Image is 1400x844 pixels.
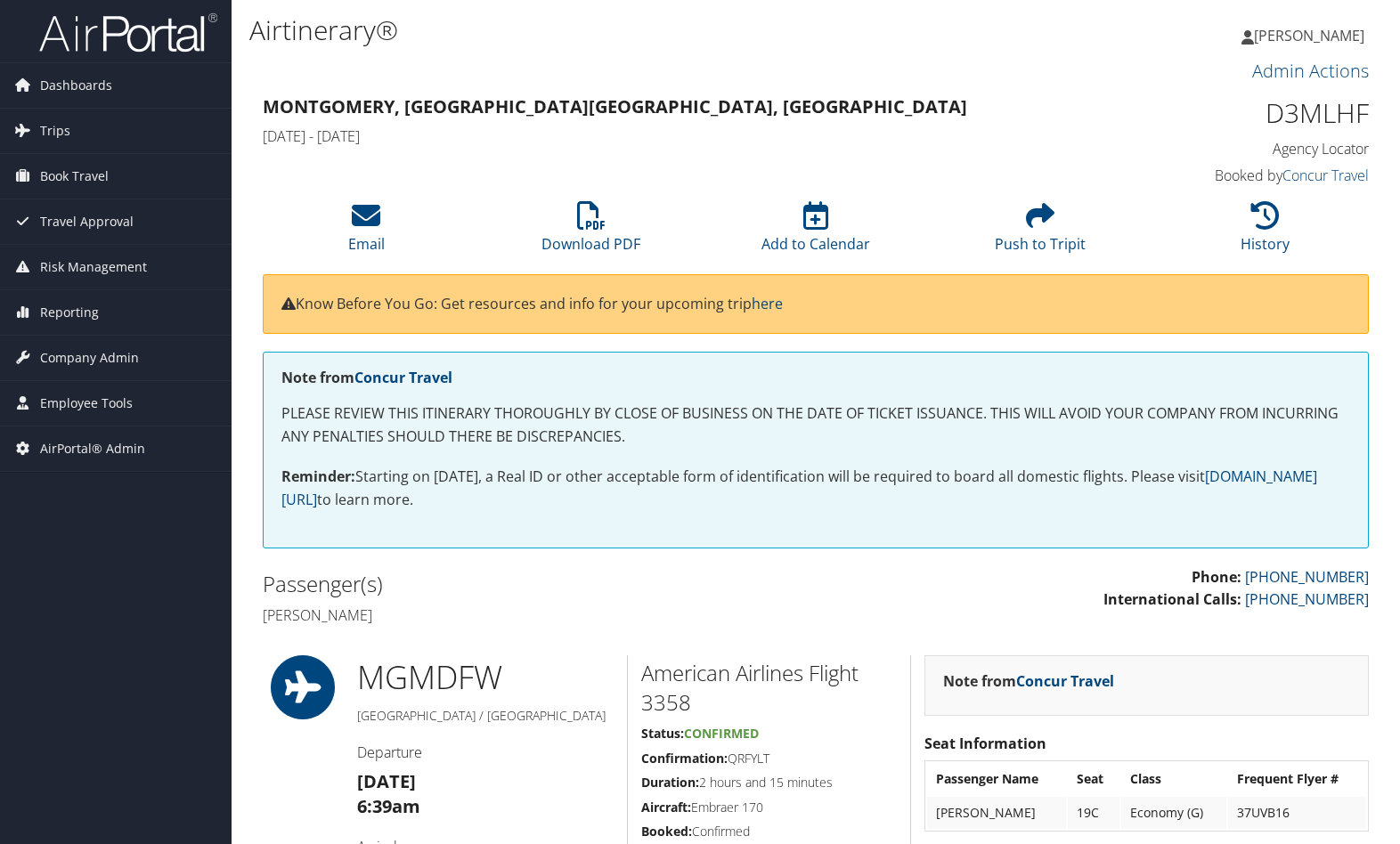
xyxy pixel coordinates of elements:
[1241,211,1290,254] a: History
[641,774,897,791] h5: 2 hours and 15 minutes
[1103,589,1241,609] strong: International Calls:
[1245,567,1369,587] a: [PHONE_NUMBER]
[641,658,897,718] h2: American Airlines Flight 3358
[40,381,133,426] span: Employee Tools
[40,426,145,471] span: AirPortal® Admin
[1068,763,1119,795] th: Seat
[641,750,897,767] h5: QRFYLT
[357,769,416,793] strong: [DATE]
[40,290,99,335] span: Reporting
[1241,9,1382,62] a: [PERSON_NAME]
[348,211,385,254] a: Email
[357,707,614,725] h5: [GEOGRAPHIC_DATA] / [GEOGRAPHIC_DATA]
[357,794,420,818] strong: 6:39am
[1112,139,1369,158] h4: Agency Locator
[943,671,1114,691] strong: Note from
[684,725,759,742] span: Confirmed
[927,763,1066,795] th: Passenger Name
[357,743,614,762] h4: Departure
[1228,763,1366,795] th: Frequent Flyer #
[641,774,699,791] strong: Duration:
[281,467,1317,509] a: [DOMAIN_NAME][URL]
[1121,797,1226,829] td: Economy (G)
[1016,671,1114,691] a: Concur Travel
[1068,797,1119,829] td: 19C
[1121,763,1226,795] th: Class
[761,211,870,254] a: Add to Calendar
[263,94,967,118] strong: Montgomery, [GEOGRAPHIC_DATA] [GEOGRAPHIC_DATA], [GEOGRAPHIC_DATA]
[1254,26,1364,45] span: [PERSON_NAME]
[1282,166,1369,185] a: Concur Travel
[281,368,452,387] strong: Note from
[1112,166,1369,185] h4: Booked by
[249,12,1005,49] h1: Airtinerary®
[40,63,112,108] span: Dashboards
[927,797,1066,829] td: [PERSON_NAME]
[641,823,692,840] strong: Booked:
[263,569,802,599] h2: Passenger(s)
[263,126,1086,146] h4: [DATE] - [DATE]
[281,293,1350,316] p: Know Before You Go: Get resources and info for your upcoming trip
[1245,589,1369,609] a: [PHONE_NUMBER]
[641,799,897,816] h5: Embraer 170
[40,245,147,289] span: Risk Management
[281,402,1350,448] p: PLEASE REVIEW THIS ITINERARY THOROUGHLY BY CLOSE OF BUSINESS ON THE DATE OF TICKET ISSUANCE. THIS...
[641,725,684,742] strong: Status:
[40,154,109,199] span: Book Travel
[281,466,1350,511] p: Starting on [DATE], a Real ID or other acceptable form of identification will be required to boar...
[641,799,691,816] strong: Aircraft:
[1192,567,1241,587] strong: Phone:
[641,823,897,840] h5: Confirmed
[541,211,640,254] a: Download PDF
[263,605,802,625] h4: [PERSON_NAME]
[752,294,783,313] a: here
[995,211,1086,254] a: Push to Tripit
[1228,797,1366,829] td: 37UVB16
[924,734,1046,753] strong: Seat Information
[40,336,139,380] span: Company Admin
[1112,94,1369,132] h1: D3MLHF
[354,368,452,387] a: Concur Travel
[641,750,728,767] strong: Confirmation:
[1252,59,1369,83] a: Admin Actions
[40,199,134,244] span: Travel Approval
[40,109,70,153] span: Trips
[281,467,355,486] strong: Reminder:
[357,655,614,700] h1: MGM DFW
[39,12,217,53] img: airportal-logo.png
